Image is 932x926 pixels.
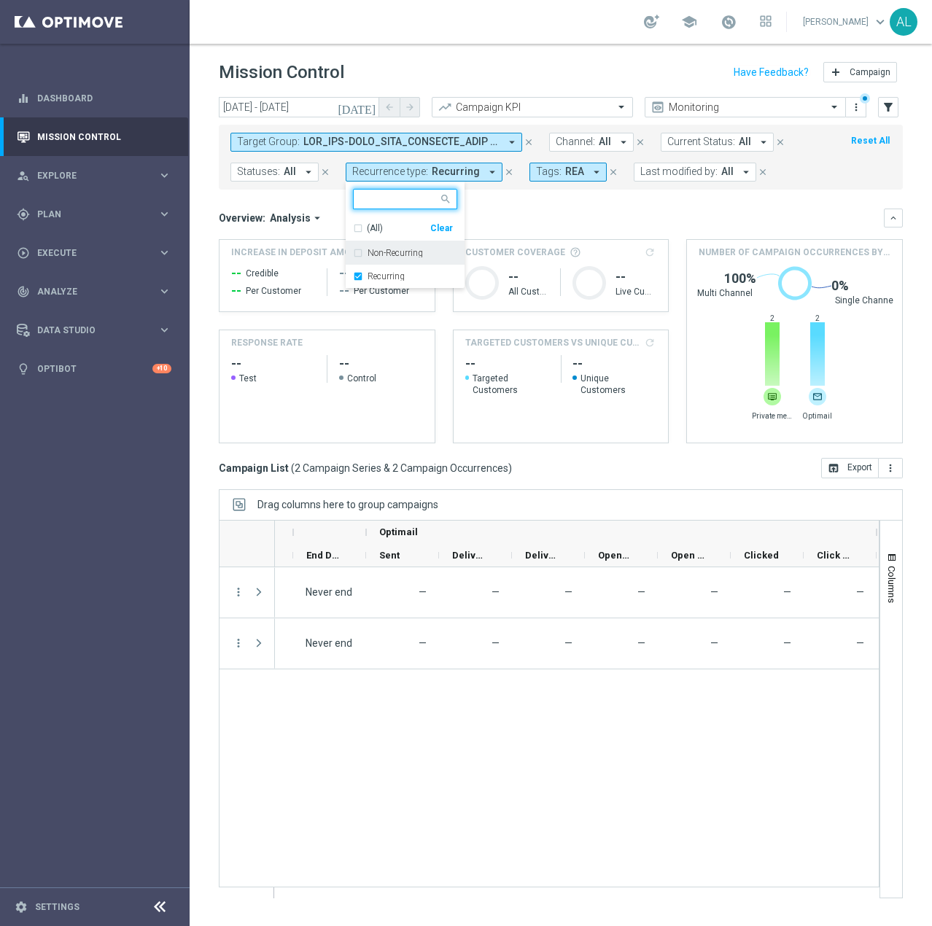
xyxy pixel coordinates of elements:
[699,246,890,259] span: Number of campaign occurrences by channel
[354,285,409,297] span: Per Customer
[219,211,265,225] h3: Overview:
[368,249,423,257] label: Non-Recurring
[158,284,171,298] i: keyboard_arrow_right
[681,14,697,30] span: school
[739,166,753,179] i: arrow_drop_down
[231,336,303,349] h4: Response Rate
[339,355,423,373] h2: --
[37,326,158,335] span: Data Studio
[295,462,508,475] span: 2 Campaign Series & 2 Campaign Occurrences
[257,499,438,510] span: Drag columns here to group campaigns
[645,97,846,117] ng-select: Monitoring
[598,550,633,561] span: Opened
[346,163,502,182] button: Recurrence type: Recurring arrow_drop_down
[17,208,158,221] div: Plan
[850,101,862,113] i: more_vert
[353,265,457,288] div: Recurring
[220,567,275,618] div: Press SPACE to select this row.
[230,133,522,152] button: Target Group: LOR_IPS-DOLO_SITA_CONSECTE_ADIP 45% el 031 SED doei_141718, TEM_INC-UTLA_ETDO_MAGNA...
[231,246,369,259] span: Increase In Deposit Amount
[257,499,438,510] div: Row Groups
[828,462,839,474] i: open_in_browser
[885,462,896,474] i: more_vert
[17,285,30,298] i: track_changes
[608,167,618,177] i: close
[346,189,465,288] ng-select: Recurring
[856,586,864,598] span: Click Rate = Clicked / Opened
[564,637,572,649] span: Delivery Rate = Delivered / Sent
[231,265,241,282] span: --
[508,286,549,297] p: All Customers
[246,285,301,297] span: Per Customer
[432,97,633,117] ng-select: Campaign KPI
[549,133,634,152] button: Channel: All arrow_drop_down
[884,209,903,227] button: keyboard_arrow_down
[158,207,171,221] i: keyboard_arrow_right
[465,373,549,396] span: Targeted Customers
[306,550,341,561] span: End Date
[764,388,781,405] img: website.svg
[16,324,172,336] button: Data Studio keyboard_arrow_right
[797,411,837,421] span: Optimail
[232,637,245,650] i: more_vert
[486,166,499,179] i: arrow_drop_down
[232,585,245,599] i: more_vert
[400,97,420,117] button: arrow_forward
[505,136,519,149] i: arrow_drop_down
[525,550,560,561] span: Delivery Rate
[634,134,647,150] button: close
[607,164,620,180] button: close
[764,388,781,405] div: Private message
[37,117,171,156] a: Mission Control
[219,62,344,83] h1: Mission Control
[367,222,383,235] span: (All)
[783,637,791,649] span: —
[734,67,809,77] input: Have Feedback?
[158,168,171,182] i: keyboard_arrow_right
[651,100,665,114] i: preview
[17,349,171,388] div: Optibot
[339,282,349,300] span: --
[353,241,457,265] div: Non-Recurring
[502,164,516,180] button: close
[739,136,751,148] span: All
[637,637,645,649] span: —
[775,137,785,147] i: close
[809,314,826,323] span: 2
[311,211,324,225] i: arrow_drop_down
[831,277,849,295] span: 0%
[432,166,480,178] span: Recurring
[830,66,842,78] i: add
[302,166,315,179] i: arrow_drop_down
[152,364,171,373] div: +10
[37,349,152,388] a: Optibot
[508,462,512,475] span: )
[536,166,562,178] span: Tags:
[419,586,427,598] span: —
[158,323,171,337] i: keyboard_arrow_right
[465,246,565,259] span: Customer Coverage
[17,285,158,298] div: Analyze
[617,136,630,149] i: arrow_drop_down
[303,136,500,148] span: REA_MED-HIGH_AUTO_CASHBACK_SEMI 50% do 300 PLN push_050825 REA_MED-HIGH_AUTO_CASHBACK_SEMI 50% do...
[16,363,172,375] div: lightbulb Optibot +10
[721,166,734,178] span: All
[882,101,895,114] i: filter_alt
[37,171,158,180] span: Explore
[17,324,158,337] div: Data Studio
[724,270,756,287] span: 100%
[756,164,769,180] button: close
[158,246,171,260] i: keyboard_arrow_right
[265,211,328,225] button: Analysis arrow_drop_down
[764,314,780,323] span: 2
[17,79,171,117] div: Dashboard
[556,136,595,148] span: Channel:
[219,97,379,117] input: Select date range
[438,100,452,114] i: trending_up
[522,134,535,150] button: close
[572,373,656,396] span: Unique Customers
[231,355,315,373] h2: --
[17,208,30,221] i: gps_fixed
[291,462,295,475] span: (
